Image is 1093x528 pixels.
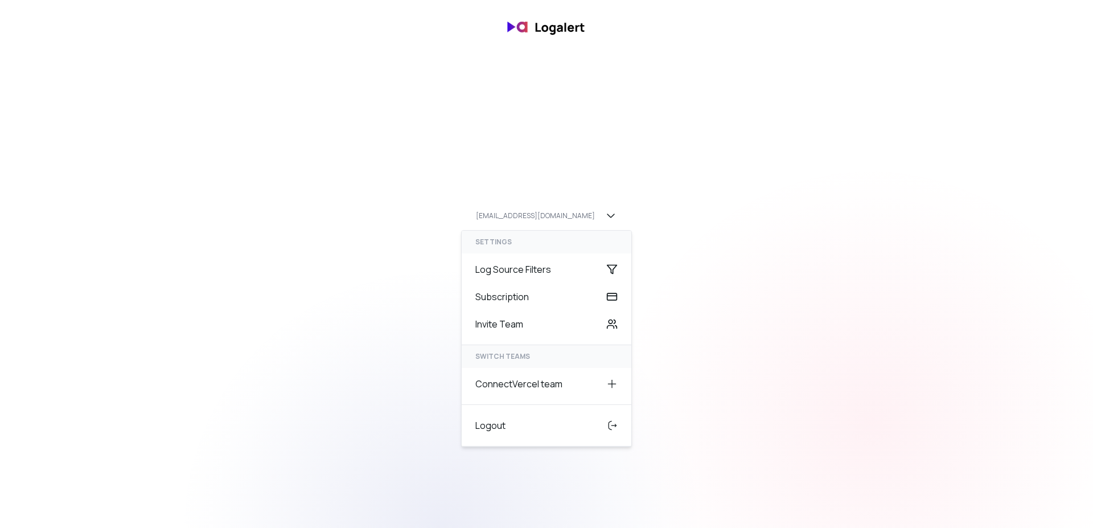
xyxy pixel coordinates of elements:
div: Subscription [462,283,631,310]
div: Connect Vercel team [462,370,631,398]
div: Log Source Filters [462,256,631,283]
img: banner logo [501,14,592,40]
div: Logout [462,412,631,439]
div: [EMAIL_ADDRESS][DOMAIN_NAME] [461,230,632,447]
div: settings [462,231,631,253]
div: [EMAIL_ADDRESS][DOMAIN_NAME] [476,211,595,220]
div: Invite Team [462,310,631,338]
div: SWITCH TEAMS [462,345,631,368]
button: [EMAIL_ADDRESS][DOMAIN_NAME] [462,204,632,228]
